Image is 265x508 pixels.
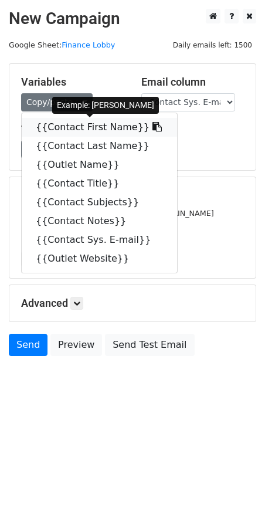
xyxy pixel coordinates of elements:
a: {{Contact Subjects}} [22,193,177,212]
iframe: Chat Widget [206,452,265,508]
a: Daily emails left: 1500 [169,40,256,49]
h5: Advanced [21,297,244,310]
a: Finance Lobby [62,40,115,49]
a: {{Contact Sys. E-mail}} [22,231,177,249]
h2: New Campaign [9,9,256,29]
a: {{Contact Last Name}} [22,137,177,155]
div: Example: [PERSON_NAME] [52,97,159,114]
h5: Email column [141,76,244,89]
a: Preview [50,334,102,356]
span: Daily emails left: 1500 [169,39,256,52]
a: Send [9,334,47,356]
a: {{Outlet Name}} [22,155,177,174]
h5: Variables [21,76,124,89]
a: {{Contact First Name}} [22,118,177,137]
a: {{Contact Notes}} [22,212,177,231]
a: {{Contact Title}} [22,174,177,193]
a: Copy/paste... [21,93,93,111]
small: Google Sheet: [9,40,115,49]
a: Send Test Email [105,334,194,356]
a: {{Outlet Website}} [22,249,177,268]
small: [PERSON_NAME][EMAIL_ADDRESS][DOMAIN_NAME] [21,209,214,218]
